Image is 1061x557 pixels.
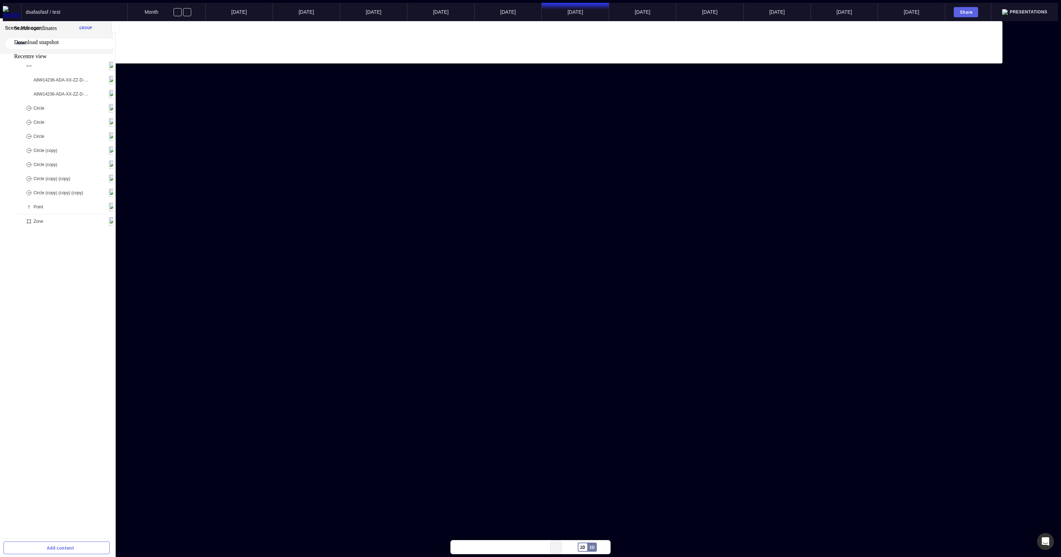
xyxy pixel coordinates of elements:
span: Month [145,9,158,15]
mapp-timeline-period: [DATE] [407,3,474,21]
mapp-timeline-period: [DATE] [474,3,542,21]
span: dsafasfasf / test [26,9,60,15]
mapp-timeline-period: [DATE] [676,3,743,21]
span: Search coordinates [14,25,1001,31]
mapp-timeline-period: [DATE] [878,3,945,21]
mapp-timeline-period: [DATE] [811,3,878,21]
mapp-timeline-period: [DATE] [541,3,609,21]
img: sensat [3,6,21,18]
img: presentation.svg [1002,9,1008,15]
mapp-timeline-period: [DATE] [205,3,273,21]
button: Share [954,7,978,17]
mapp-timeline-period: [DATE] [609,3,676,21]
mapp-timeline-period: [DATE] [743,3,811,21]
div: Share [957,10,975,14]
span: Download snapshot [14,39,1001,45]
mapp-timeline-period: [DATE] [273,3,340,21]
span: Presentations [1010,10,1048,14]
mapp-timeline-period: [DATE] [340,3,407,21]
div: Open Intercom Messenger [1037,533,1054,550]
span: Recentre view [14,53,1001,60]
